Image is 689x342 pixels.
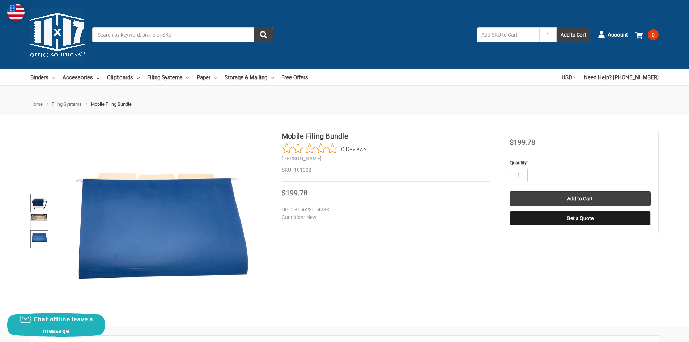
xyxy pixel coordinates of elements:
button: Rated 0 out of 5 stars from 0 reviews. Jump to reviews. [282,143,367,154]
span: Account [608,31,628,39]
button: Get a Quote [510,211,651,225]
input: Search by keyword, brand or SKU [92,27,273,42]
input: Add to Cart [510,191,651,206]
span: Mobile Filing Bundle [91,101,132,107]
span: $199.78 [510,138,535,147]
a: Clipboards [107,69,140,85]
img: 11x17.com [30,8,85,62]
button: Chat offline leave a message [7,313,105,337]
dt: SKU: [282,166,292,174]
dd: 101002 [282,166,490,174]
h1: Mobile Filing Bundle [282,131,490,142]
dd: 816628014233 [282,206,486,214]
a: Paper [197,69,217,85]
a: Free Offers [281,69,308,85]
dt: Condition: [282,214,305,221]
iframe: Google Customer Reviews [629,322,689,342]
a: Binders [30,69,55,85]
span: 0 [648,29,659,40]
label: Quantity: [510,159,651,166]
span: Chat offline leave a message [34,315,93,335]
img: Mobile Filing Bundle [31,195,47,211]
a: USD [562,69,576,85]
a: Filing Systems [147,69,189,85]
img: Mobile Filing Bundle [31,231,47,243]
dd: New [282,214,486,221]
img: Mobile Filing Bundle [72,154,252,288]
a: Home [30,101,43,107]
dt: UPC: [282,206,293,214]
button: Add to Cart [557,27,590,42]
img: duty and tax information for United States [7,4,25,21]
img: Mobile Filing Bundle [31,214,47,221]
a: [PERSON_NAME] [282,156,322,161]
a: Filing Systems [52,101,82,107]
span: $199.78 [282,189,307,197]
input: Add SKU to Cart [477,27,539,42]
a: Need Help? [PHONE_NUMBER] [584,69,659,85]
a: Accessories [63,69,99,85]
a: 0 [635,25,659,44]
a: Account [598,25,628,44]
a: Storage & Mailing [225,69,274,85]
span: 0 Reviews [341,143,367,154]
